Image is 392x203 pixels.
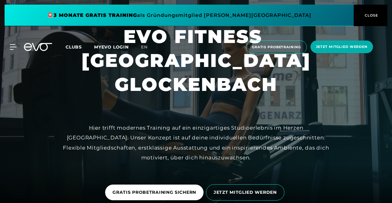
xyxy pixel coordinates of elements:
[363,13,378,18] span: CLOSE
[94,44,129,50] a: MYEVO LOGIN
[112,189,196,196] span: GRATIS PROBETRAINING SICHERN
[58,123,334,162] div: Hier trifft modernes Training auf ein einzigartiges Studioerlebnis im Herzen [GEOGRAPHIC_DATA]. U...
[316,44,367,49] span: Jetzt Mitglied werden
[252,45,301,50] span: Gratis Probetraining
[354,5,387,26] button: CLOSE
[66,44,94,50] a: Clubs
[214,189,277,196] span: JETZT MITGLIED WERDEN
[309,41,375,54] a: Jetzt Mitglied werden
[141,44,155,51] a: en
[244,41,309,54] a: Gratis Probetraining
[141,44,148,50] span: en
[66,44,82,50] span: Clubs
